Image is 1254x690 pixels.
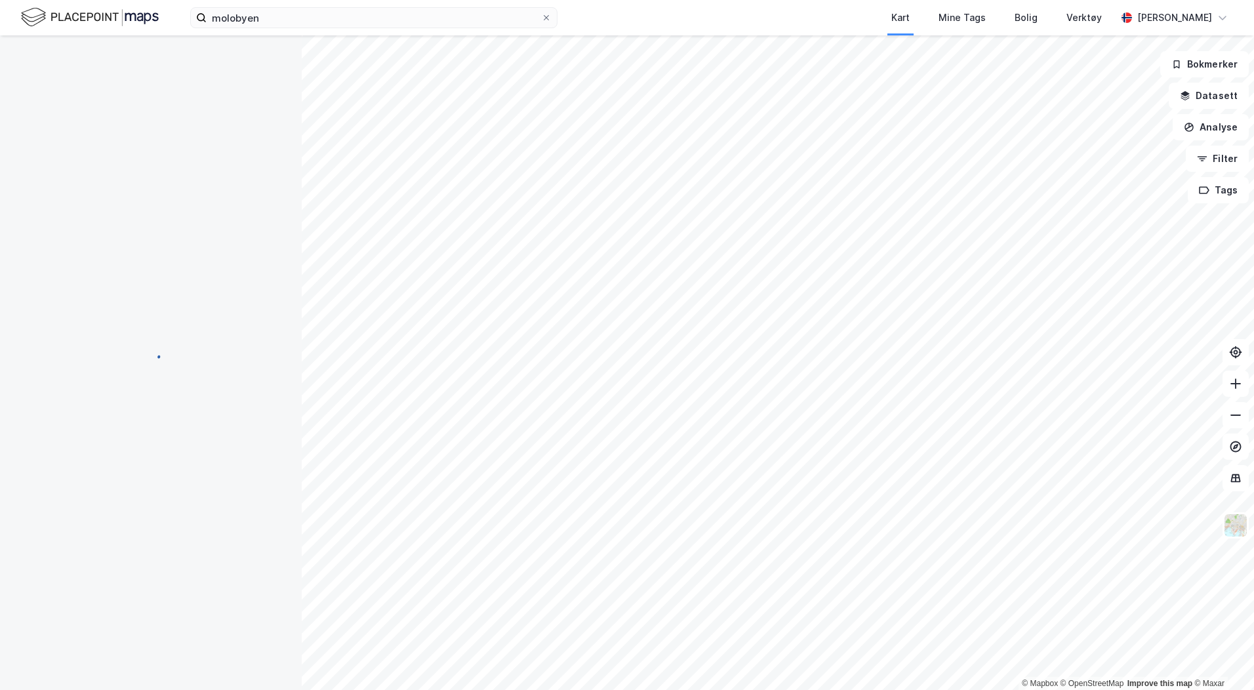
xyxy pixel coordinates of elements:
[939,10,986,26] div: Mine Tags
[1061,679,1124,688] a: OpenStreetMap
[1160,51,1249,77] button: Bokmerker
[1066,10,1102,26] div: Verktøy
[1188,627,1254,690] iframe: Chat Widget
[1169,83,1249,109] button: Datasett
[1173,114,1249,140] button: Analyse
[1188,177,1249,203] button: Tags
[207,8,541,28] input: Søk på adresse, matrikkel, gårdeiere, leietakere eller personer
[1127,679,1192,688] a: Improve this map
[21,6,159,29] img: logo.f888ab2527a4732fd821a326f86c7f29.svg
[891,10,910,26] div: Kart
[1015,10,1038,26] div: Bolig
[1223,513,1248,538] img: Z
[1137,10,1212,26] div: [PERSON_NAME]
[1186,146,1249,172] button: Filter
[140,344,161,365] img: spinner.a6d8c91a73a9ac5275cf975e30b51cfb.svg
[1188,627,1254,690] div: Kontrollprogram for chat
[1022,679,1058,688] a: Mapbox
